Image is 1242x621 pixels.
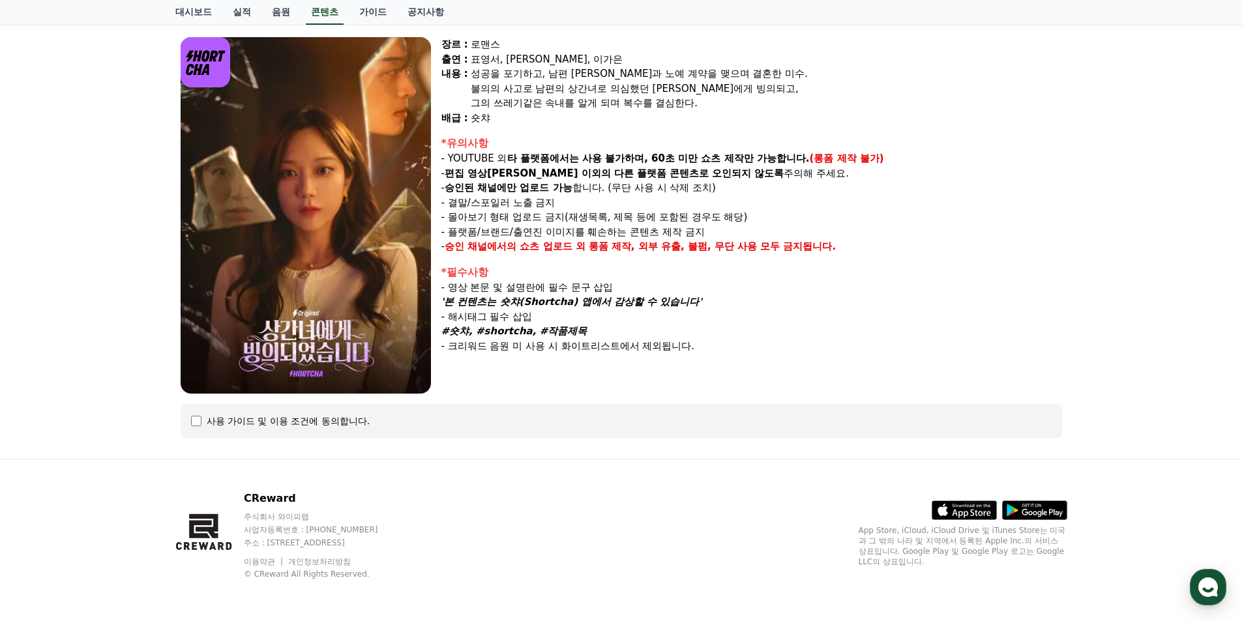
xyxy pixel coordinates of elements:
[614,167,784,179] strong: 다른 플랫폼 콘텐츠로 오인되지 않도록
[441,195,1062,210] p: - 결말/스포일러 노출 금지
[244,569,403,579] p: © CReward All Rights Reserved.
[441,52,468,67] div: 출연 :
[168,413,250,446] a: 설정
[441,310,1062,325] p: - 해시태그 필수 삽입
[181,37,231,87] img: logo
[441,151,1062,166] p: - YOUTUBE 외
[201,433,217,443] span: 설정
[244,525,403,535] p: 사업자등록번호 : [PHONE_NUMBER]
[4,413,86,446] a: 홈
[441,181,1062,195] p: - 합니다. (무단 사용 시 삭제 조치)
[207,414,370,427] div: 사용 가이드 및 이용 조건에 동의합니다.
[471,96,1062,111] div: 그의 쓰레기같은 속내를 알게 되며 복수를 결심한다.
[86,413,168,446] a: 대화
[507,152,810,164] strong: 타 플랫폼에서는 사용 불가하며, 60초 미만 쇼츠 제작만 가능합니다.
[181,37,431,394] img: video
[589,240,836,252] strong: 롱폼 제작, 외부 유출, 불펌, 무단 사용 모두 금지됩니다.
[471,37,1062,52] div: 로맨스
[441,296,702,308] em: '본 컨텐츠는 숏챠(Shortcha) 앱에서 감상할 수 있습니다'
[471,81,1062,96] div: 불의의 사고로 남편의 상간녀로 의심했던 [PERSON_NAME]에게 빙의되고,
[445,182,572,194] strong: 승인된 채널에만 업로드 가능
[441,265,1062,280] div: *필수사항
[445,240,585,252] strong: 승인 채널에서의 쇼츠 업로드 외
[244,491,403,506] p: CReward
[441,66,468,111] div: 내용 :
[471,52,1062,67] div: 표영서, [PERSON_NAME], 이가은
[471,66,1062,81] div: 성공을 포기하고, 남편 [PERSON_NAME]과 노예 계약을 맺으며 결혼한 미수.
[441,210,1062,225] p: - 몰아보기 형태 업로드 금지(재생목록, 제목 등에 포함된 경우도 해당)
[119,433,135,444] span: 대화
[41,433,49,443] span: 홈
[441,111,468,126] div: 배급 :
[441,37,468,52] div: 장르 :
[244,538,403,548] p: 주소 : [STREET_ADDRESS]
[859,525,1067,567] p: App Store, iCloud, iCloud Drive 및 iTunes Store는 미국과 그 밖의 나라 및 지역에서 등록된 Apple Inc.의 서비스 상표입니다. Goo...
[244,512,403,522] p: 주식회사 와이피랩
[441,325,587,337] em: #숏챠, #shortcha, #작품제목
[288,557,351,566] a: 개인정보처리방침
[441,239,1062,254] p: -
[441,280,1062,295] p: - 영상 본문 및 설명란에 필수 문구 삽입
[244,557,285,566] a: 이용약관
[471,111,1062,126] div: 숏챠
[441,166,1062,181] p: - 주의해 주세요.
[810,152,884,164] strong: (롱폼 제작 불가)
[441,136,1062,151] div: *유의사항
[445,167,611,179] strong: 편집 영상[PERSON_NAME] 이외의
[441,225,1062,240] p: - 플랫폼/브랜드/출연진 이미지를 훼손하는 콘텐츠 제작 금지
[441,339,1062,354] p: - 크리워드 음원 미 사용 시 화이트리스트에서 제외됩니다.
